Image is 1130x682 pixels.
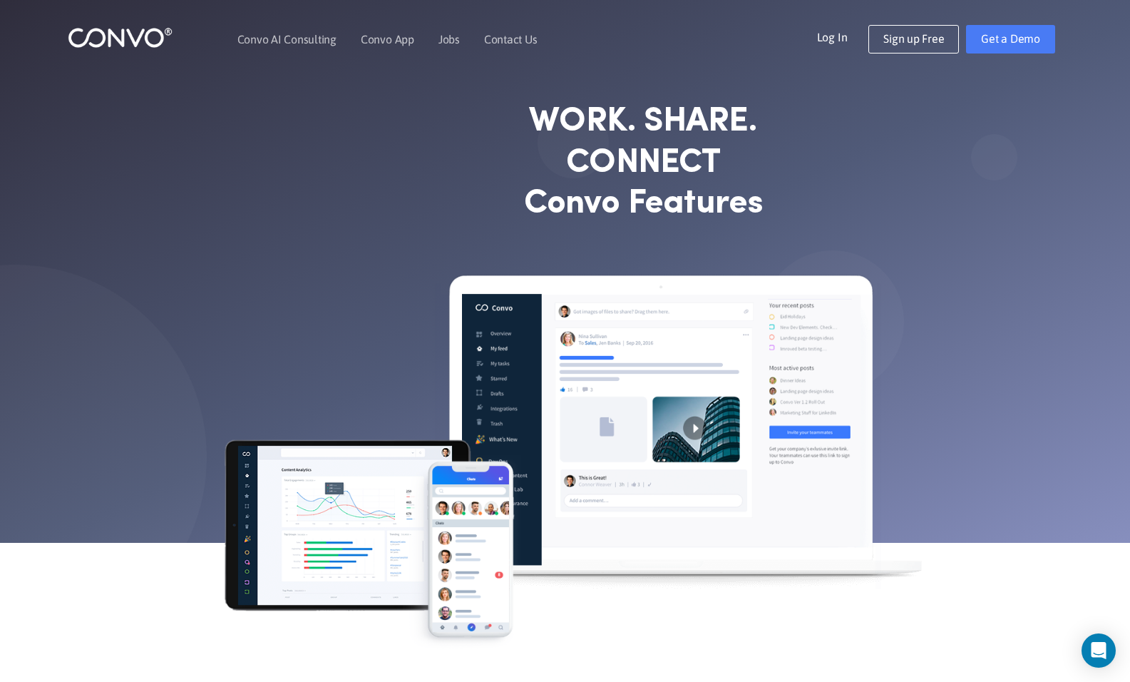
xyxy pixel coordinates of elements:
[237,34,337,45] a: Convo AI Consulting
[817,25,869,48] a: Log In
[970,134,1017,180] img: shape_not_found
[361,34,414,45] a: Convo App
[68,26,173,49] img: logo_1.png
[438,34,460,45] a: Jobs
[1082,633,1116,668] div: Open Intercom Messenger
[462,102,826,225] strong: WORK. SHARE. CONNECT Convo Features
[966,25,1055,54] a: Get a Demo
[484,34,538,45] a: Contact Us
[868,25,959,54] a: Sign up Free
